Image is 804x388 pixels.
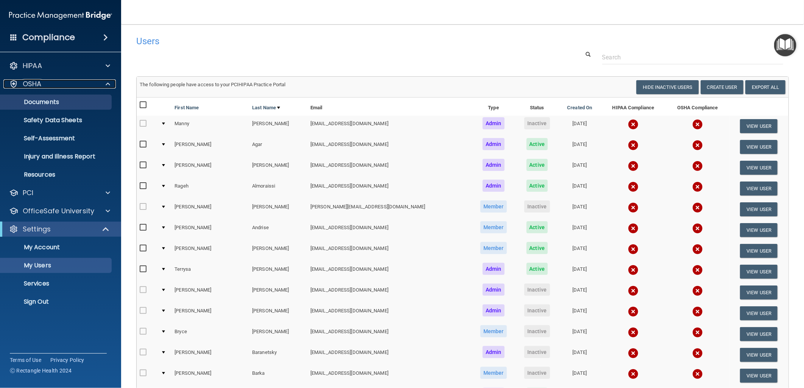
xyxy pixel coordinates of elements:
input: Search [602,50,783,64]
img: cross.ca9f0e7f.svg [692,244,703,255]
td: [PERSON_NAME] [171,303,249,324]
img: cross.ca9f0e7f.svg [628,306,639,317]
td: [PERSON_NAME] [171,157,249,178]
td: [PERSON_NAME] [171,345,249,365]
th: Email [307,98,471,116]
td: [EMAIL_ADDRESS][DOMAIN_NAME] [307,178,471,199]
p: OfficeSafe University [23,206,94,216]
td: [EMAIL_ADDRESS][DOMAIN_NAME] [307,116,471,137]
img: cross.ca9f0e7f.svg [628,140,639,151]
td: [PERSON_NAME] [249,157,307,178]
a: Export All [745,80,785,94]
h4: Compliance [22,32,75,43]
td: [DATE] [559,157,601,178]
td: [PERSON_NAME] [249,324,307,345]
td: [EMAIL_ADDRESS][DOMAIN_NAME] [307,261,471,282]
td: [PERSON_NAME] [249,241,307,261]
td: [PERSON_NAME] [171,241,249,261]
td: Andrise [249,220,307,241]
img: cross.ca9f0e7f.svg [628,327,639,338]
td: [DATE] [559,178,601,199]
a: OfficeSafe University [9,206,110,216]
td: [DATE] [559,345,601,365]
span: Member [480,367,507,379]
td: Barka [249,365,307,386]
img: cross.ca9f0e7f.svg [692,369,703,379]
a: Privacy Policy [50,356,84,364]
td: [DATE] [559,365,601,386]
span: Member [480,200,507,213]
td: [EMAIL_ADDRESS][DOMAIN_NAME] [307,157,471,178]
td: [DATE] [559,324,601,345]
span: Inactive [524,117,550,129]
button: View User [740,265,778,279]
td: Rageh [171,178,249,199]
td: [EMAIL_ADDRESS][DOMAIN_NAME] [307,137,471,157]
span: Admin [483,159,505,171]
span: Admin [483,138,505,150]
img: cross.ca9f0e7f.svg [692,223,703,234]
img: cross.ca9f0e7f.svg [692,327,703,338]
span: Admin [483,284,505,296]
button: View User [740,161,778,175]
td: Bryce [171,324,249,345]
span: Inactive [524,346,550,358]
button: View User [740,119,778,133]
a: Created On [567,103,592,112]
button: View User [740,327,778,341]
p: Injury and Illness Report [5,153,108,160]
button: View User [740,223,778,237]
p: Services [5,280,108,287]
span: Active [527,180,548,192]
p: Self-Assessment [5,135,108,142]
img: cross.ca9f0e7f.svg [692,286,703,296]
td: [EMAIL_ADDRESS][DOMAIN_NAME] [307,241,471,261]
a: HIPAA [9,61,110,70]
span: The following people have access to your PCIHIPAA Practice Portal [140,82,286,87]
td: [DATE] [559,303,601,324]
span: Inactive [524,325,550,337]
span: Inactive [524,367,550,379]
span: Active [527,263,548,275]
td: [EMAIL_ADDRESS][DOMAIN_NAME] [307,303,471,324]
img: cross.ca9f0e7f.svg [692,348,703,359]
button: Create User [701,80,743,94]
td: [EMAIL_ADDRESS][DOMAIN_NAME] [307,324,471,345]
img: cross.ca9f0e7f.svg [692,265,703,275]
td: Almoraissi [249,178,307,199]
span: Ⓒ Rectangle Health 2024 [10,367,72,374]
button: View User [740,182,778,196]
img: cross.ca9f0e7f.svg [628,202,639,213]
td: Manny [171,116,249,137]
td: Baranetsky [249,345,307,365]
span: Active [527,138,548,150]
img: cross.ca9f0e7f.svg [628,119,639,130]
td: [DATE] [559,220,601,241]
td: [PERSON_NAME][EMAIL_ADDRESS][DOMAIN_NAME] [307,199,471,220]
button: View User [740,244,778,258]
span: Active [527,221,548,233]
img: cross.ca9f0e7f.svg [628,348,639,359]
a: Last Name [252,103,280,112]
img: cross.ca9f0e7f.svg [692,161,703,171]
td: [DATE] [559,241,601,261]
p: Sign Out [5,298,108,306]
button: View User [740,286,778,300]
td: [PERSON_NAME] [249,303,307,324]
p: Documents [5,98,108,106]
p: HIPAA [23,61,42,70]
img: cross.ca9f0e7f.svg [628,286,639,296]
img: cross.ca9f0e7f.svg [692,182,703,192]
h4: Users [136,36,512,46]
td: [DATE] [559,261,601,282]
span: Inactive [524,200,550,213]
p: Resources [5,171,108,178]
img: PMB logo [9,8,112,23]
p: Safety Data Sheets [5,116,108,124]
td: [PERSON_NAME] [171,199,249,220]
th: Type [472,98,516,116]
span: Admin [483,346,505,358]
td: [EMAIL_ADDRESS][DOMAIN_NAME] [307,365,471,386]
p: PCI [23,188,33,197]
button: View User [740,306,778,320]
